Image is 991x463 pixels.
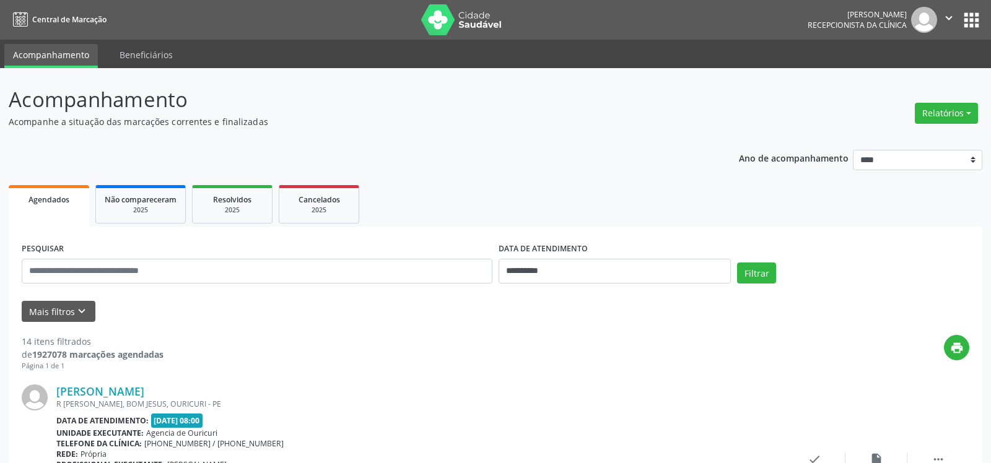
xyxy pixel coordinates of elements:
[56,415,149,426] b: Data de atendimento:
[4,44,98,68] a: Acompanhamento
[22,240,64,259] label: PESQUISAR
[105,194,177,205] span: Não compareceram
[75,305,89,318] i: keyboard_arrow_down
[56,384,144,398] a: [PERSON_NAME]
[9,9,107,30] a: Central de Marcação
[299,194,340,205] span: Cancelados
[915,103,978,124] button: Relatórios
[105,206,177,215] div: 2025
[81,449,107,459] span: Própria
[22,361,164,371] div: Página 1 de 1
[28,194,69,205] span: Agendados
[9,115,690,128] p: Acompanhe a situação das marcações correntes e finalizadas
[32,14,107,25] span: Central de Marcação
[22,335,164,348] div: 14 itens filtrados
[56,428,144,438] b: Unidade executante:
[56,438,142,449] b: Telefone da clínica:
[942,11,956,25] i: 
[737,262,776,283] button: Filtrar
[739,150,849,165] p: Ano de acompanhamento
[950,341,964,355] i: print
[9,84,690,115] p: Acompanhamento
[56,399,784,409] div: R [PERSON_NAME], BOM JESUS, OURICURI - PE
[151,413,203,428] span: [DATE] 08:00
[911,7,937,33] img: img
[288,206,350,215] div: 2025
[499,240,588,259] label: DATA DE ATENDIMENTO
[56,449,78,459] b: Rede:
[808,20,907,30] span: Recepcionista da clínica
[937,7,961,33] button: 
[32,348,164,360] strong: 1927078 marcações agendadas
[213,194,251,205] span: Resolvidos
[22,384,48,410] img: img
[22,348,164,361] div: de
[201,206,263,215] div: 2025
[808,9,907,20] div: [PERSON_NAME]
[944,335,969,360] button: print
[146,428,217,438] span: Agencia de Ouricuri
[961,9,982,31] button: apps
[22,301,95,322] button: Mais filtroskeyboard_arrow_down
[144,438,284,449] span: [PHONE_NUMBER] / [PHONE_NUMBER]
[111,44,181,66] a: Beneficiários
